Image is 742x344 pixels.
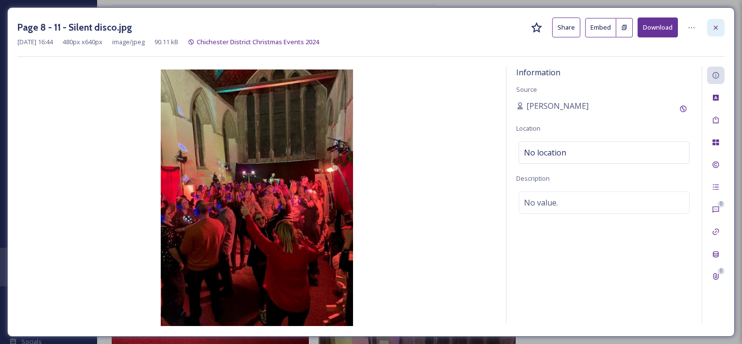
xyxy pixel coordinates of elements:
[516,67,560,78] span: Information
[718,201,725,207] div: 0
[17,20,132,34] h3: Page 8 - 11 - Silent disco.jpg
[585,18,616,37] button: Embed
[524,197,558,208] span: No value.
[112,37,145,47] span: image/jpeg
[718,268,725,275] div: 0
[17,37,53,47] span: [DATE] 16:44
[17,69,496,326] img: Silent%20disco.jpg
[516,85,537,94] span: Source
[524,147,566,158] span: No location
[154,37,178,47] span: 90.11 kB
[197,37,319,46] span: Chichester District Christmas Events 2024
[526,100,589,112] span: [PERSON_NAME]
[638,17,678,37] button: Download
[516,124,540,133] span: Location
[552,17,580,37] button: Share
[516,174,550,183] span: Description
[63,37,102,47] span: 480 px x 640 px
